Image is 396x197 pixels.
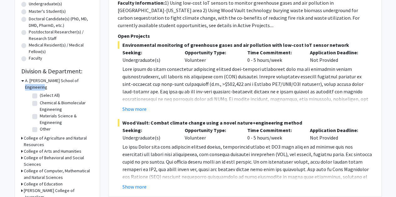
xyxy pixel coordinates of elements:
[243,126,305,141] div: 0 - 5 hours/week
[29,29,93,42] label: Postdoctoral Researcher(s) / Research Staff
[122,183,147,190] button: Show more
[310,49,363,56] p: Application Deadline:
[247,49,301,56] p: Time Commitment:
[118,41,373,49] span: Environmental monitoring of greenhouse gases and air pollution with low-cost IoT sensor network
[40,92,60,99] label: (Select All)
[24,168,93,181] h3: College of Computer, Mathematical and Natural Sciences
[243,49,305,64] div: 0 - 5 hours/week
[24,181,63,187] h3: College of Education
[122,65,373,170] p: Lore ipsum do sitam consectetur adipiscing elitsed doei-tempori utlaboreet dolo ma ali enimadmin ...
[24,155,93,168] h3: College of Behavioral and Social Sciences
[29,1,62,7] label: Undergraduate(s)
[122,134,176,141] div: Undergraduate(s)
[24,135,93,148] h3: College of Agriculture and Natural Resources
[29,42,93,55] label: Medical Resident(s) / Medical Fellow(s)
[118,119,373,126] span: Wood Vault: Combat climate change using a novel nature+engineering method
[25,77,93,91] h3: A. [PERSON_NAME] School of Engineering
[122,56,176,64] div: Undergraduate(s)
[305,49,368,64] div: Not Provided
[310,126,363,134] p: Application Deadline:
[122,126,176,134] p: Seeking:
[122,49,176,56] p: Seeking:
[118,32,373,40] p: Open Projects
[185,126,238,134] p: Opportunity Type:
[180,126,243,141] div: Volunteer
[40,126,51,132] label: Other
[29,16,93,29] label: Doctoral Candidate(s) (PhD, MD, DMD, PharmD, etc.)
[29,8,66,15] label: Master's Student(s)
[24,148,81,155] h3: College of Arts and Humanities
[122,105,147,113] button: Show more
[305,126,368,141] div: Not Provided
[185,49,238,56] p: Opportunity Type:
[247,126,301,134] p: Time Commitment:
[180,49,243,64] div: Volunteer
[40,113,92,126] label: Materials Science & Engineering
[21,67,93,75] h2: Division & Department:
[29,55,42,62] label: Faculty
[5,169,27,192] iframe: Chat
[40,100,92,113] label: Chemical & Biomolecular Engineering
